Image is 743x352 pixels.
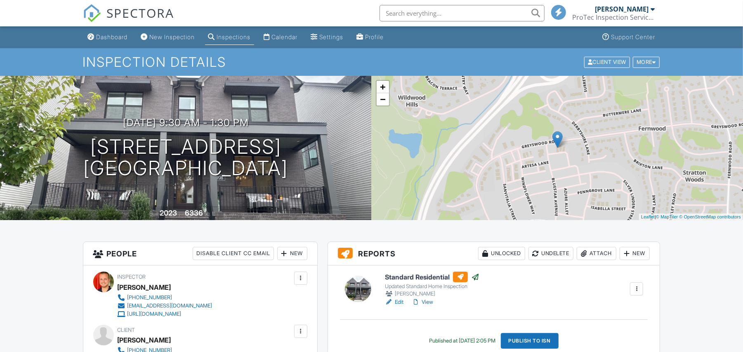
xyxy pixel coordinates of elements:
[583,59,632,65] a: Client View
[107,4,175,21] span: SPECTORA
[380,5,545,21] input: Search everything...
[679,214,741,219] a: © OpenStreetMap contributors
[123,117,249,128] h3: [DATE] 9:30 am - 1:30 pm
[83,136,288,180] h1: [STREET_ADDRESS] [GEOGRAPHIC_DATA]
[127,303,212,309] div: [EMAIL_ADDRESS][DOMAIN_NAME]
[641,214,655,219] a: Leaflet
[385,272,479,298] a: Standard Residential Updated Standard Home Inspection [PERSON_NAME]
[97,33,128,40] div: Dashboard
[412,298,433,306] a: View
[639,214,743,221] div: |
[118,281,171,293] div: [PERSON_NAME]
[354,30,387,45] a: Profile
[160,209,177,217] div: 2023
[118,310,212,318] a: [URL][DOMAIN_NAME]
[501,333,559,349] div: Publish to ISN
[377,81,389,93] a: Zoom in
[118,274,146,280] span: Inspector
[584,56,630,68] div: Client View
[150,33,195,40] div: New Inspection
[385,298,403,306] a: Edit
[611,33,656,40] div: Support Center
[385,290,479,298] div: [PERSON_NAME]
[599,30,659,45] a: Support Center
[577,247,616,260] div: Attach
[595,5,649,13] div: [PERSON_NAME]
[377,93,389,106] a: Zoom out
[149,211,158,217] span: Built
[478,247,525,260] div: Unlocked
[118,302,212,310] a: [EMAIL_ADDRESS][DOMAIN_NAME]
[138,30,198,45] a: New Inspection
[620,247,650,260] div: New
[118,293,212,302] a: [PHONE_NUMBER]
[385,283,479,290] div: Updated Standard Home Inspection
[573,13,655,21] div: ProTec Inspection Services
[83,11,175,28] a: SPECTORA
[127,311,182,317] div: [URL][DOMAIN_NAME]
[429,338,496,344] div: Published at [DATE] 2:05 PM
[193,247,274,260] div: Disable Client CC Email
[127,294,172,301] div: [PHONE_NUMBER]
[308,30,347,45] a: Settings
[385,272,479,282] h6: Standard Residential
[320,33,344,40] div: Settings
[277,247,307,260] div: New
[85,30,131,45] a: Dashboard
[528,247,573,260] div: Undelete
[118,334,171,346] div: [PERSON_NAME]
[217,33,251,40] div: Inspections
[185,209,203,217] div: 6336
[118,327,135,333] span: Client
[633,56,660,68] div: More
[204,211,216,217] span: sq. ft.
[83,55,660,69] h1: Inspection Details
[83,4,101,22] img: The Best Home Inspection Software - Spectora
[328,242,660,265] h3: Reports
[366,33,384,40] div: Profile
[656,214,678,219] a: © MapTiler
[272,33,298,40] div: Calendar
[261,30,301,45] a: Calendar
[205,30,254,45] a: Inspections
[83,242,317,265] h3: People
